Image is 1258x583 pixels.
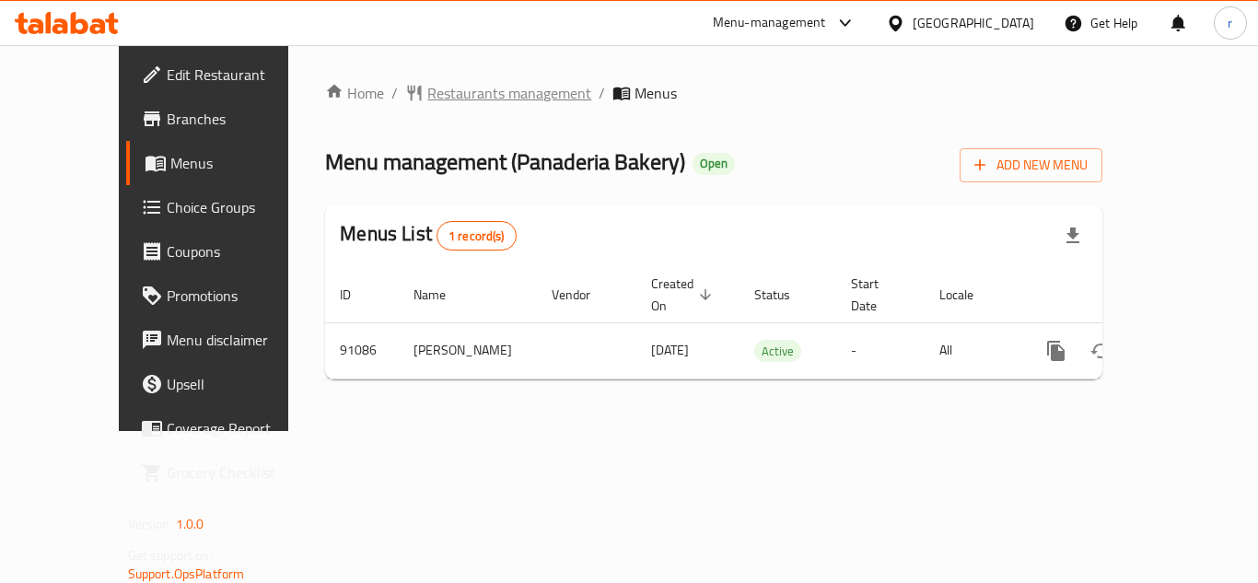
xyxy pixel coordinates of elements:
span: Vendor [552,284,614,306]
span: Edit Restaurant [167,64,314,86]
span: Menu disclaimer [167,329,314,351]
span: Version: [128,512,173,536]
span: Coverage Report [167,417,314,439]
div: [GEOGRAPHIC_DATA] [913,13,1034,33]
span: 1 record(s) [437,227,516,245]
a: Edit Restaurant [126,52,329,97]
a: Promotions [126,274,329,318]
button: Change Status [1078,329,1123,373]
span: Menus [635,82,677,104]
span: Restaurants management [427,82,591,104]
span: Open [693,156,735,171]
a: Coverage Report [126,406,329,450]
div: Active [754,340,801,362]
a: Branches [126,97,329,141]
table: enhanced table [325,267,1226,379]
li: / [391,82,398,104]
span: Promotions [167,285,314,307]
li: / [599,82,605,104]
span: Active [754,341,801,362]
div: Menu-management [713,12,826,34]
span: 1.0.0 [176,512,204,536]
nav: breadcrumb [325,82,1102,104]
a: Restaurants management [405,82,591,104]
span: Coupons [167,240,314,262]
td: 91086 [325,322,399,379]
span: [DATE] [651,338,689,362]
span: Created On [651,273,717,317]
th: Actions [1019,267,1226,323]
span: Locale [939,284,997,306]
span: Name [414,284,470,306]
div: Open [693,153,735,175]
span: ID [340,284,375,306]
span: Status [754,284,814,306]
button: Add New Menu [960,148,1102,182]
a: Home [325,82,384,104]
span: Start Date [851,273,903,317]
span: Get support on: [128,543,213,567]
span: Add New Menu [974,154,1088,177]
td: - [836,322,925,379]
span: Menus [170,152,314,174]
a: Coupons [126,229,329,274]
span: Menu management ( Panaderia Bakery ) [325,141,685,182]
div: Total records count [437,221,517,251]
a: Menus [126,141,329,185]
a: Menu disclaimer [126,318,329,362]
td: [PERSON_NAME] [399,322,537,379]
a: Grocery Checklist [126,450,329,495]
span: r [1228,13,1232,33]
button: more [1034,329,1078,373]
a: Upsell [126,362,329,406]
div: Export file [1051,214,1095,258]
a: Choice Groups [126,185,329,229]
h2: Menus List [340,220,516,251]
span: Upsell [167,373,314,395]
td: All [925,322,1019,379]
span: Grocery Checklist [167,461,314,484]
span: Choice Groups [167,196,314,218]
span: Branches [167,108,314,130]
